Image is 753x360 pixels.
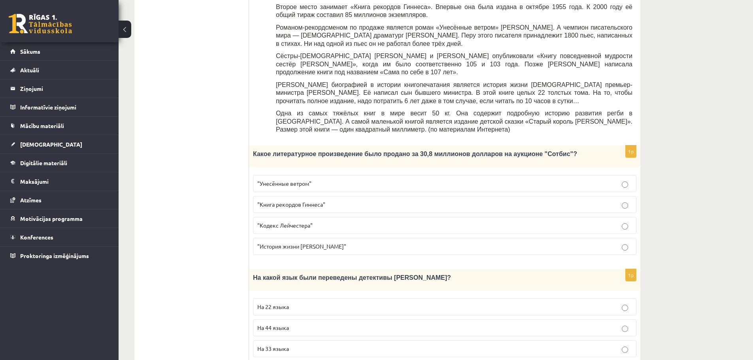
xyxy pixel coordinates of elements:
span: На 33 языка [257,345,289,352]
span: Сёстры-[DEMOGRAPHIC_DATA] [PERSON_NAME] и [PERSON_NAME] опубликовали «Книгу повседневной мудрости... [276,53,632,75]
input: На 44 языка [622,326,628,332]
span: [PERSON_NAME] биографией в истории книгопечатания является история жизни [DEMOGRAPHIC_DATA] премь... [276,81,632,104]
a: Konferences [10,228,109,246]
span: На 44 языка [257,324,289,331]
span: Mācību materiāli [20,122,64,129]
a: Atzīmes [10,191,109,209]
span: Konferences [20,234,53,241]
input: На 33 языка [622,347,628,353]
a: Informatīvie ziņojumi [10,98,109,116]
a: Digitālie materiāli [10,154,109,172]
span: Романом-рекордсменом по продаже является роман «Унесённые ветром» [PERSON_NAME]. А чемпион писате... [276,24,632,47]
span: Atzīmes [20,196,42,204]
span: На какой язык были переведены детективы [PERSON_NAME]? [253,274,451,281]
a: [DEMOGRAPHIC_DATA] [10,135,109,153]
a: Maksājumi [10,172,109,190]
a: Proktoringa izmēģinājums [10,247,109,265]
span: Какое литературное произведение было продано за 30,8 миллионов долларов на аукционе "Сотбис"? [253,151,577,157]
span: "История жизни [PERSON_NAME]" [257,243,346,250]
span: Sākums [20,48,40,55]
span: [DEMOGRAPHIC_DATA] [20,141,82,148]
a: Mācību materiāli [10,117,109,135]
span: Proktoringa izmēģinājums [20,252,89,259]
p: 1p [625,269,636,281]
a: Aktuāli [10,61,109,79]
span: Digitālie materiāli [20,159,67,166]
span: Aktuāli [20,66,39,74]
span: Motivācijas programma [20,215,83,222]
a: Motivācijas programma [10,209,109,228]
legend: Ziņojumi [20,79,109,98]
span: Одна из самых тяжёлых книг в мире весит 50 кг. Она содержит подробную историю развития регби в [G... [276,110,632,133]
input: "История жизни [PERSON_NAME]" [622,244,628,251]
a: Ziņojumi [10,79,109,98]
input: "Кодекс Лейчестера" [622,223,628,230]
input: "Унесённые ветром" [622,181,628,188]
span: "Унесённые ветром" [257,180,311,187]
p: 1p [625,145,636,158]
input: На 22 языка [622,305,628,311]
input: "Книга рекордов Гиннеса" [622,202,628,209]
a: Sākums [10,42,109,60]
legend: Maksājumi [20,172,109,190]
legend: Informatīvie ziņojumi [20,98,109,116]
span: Второе место занимает «Книга рекордов Гиннеса». Впервые она была издана в октябре 1955 года. К 20... [276,4,632,19]
a: Rīgas 1. Tālmācības vidusskola [9,14,72,34]
span: "Кодекс Лейчестера" [257,222,313,229]
span: "Книга рекордов Гиннеса" [257,201,325,208]
span: На 22 языка [257,303,289,310]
